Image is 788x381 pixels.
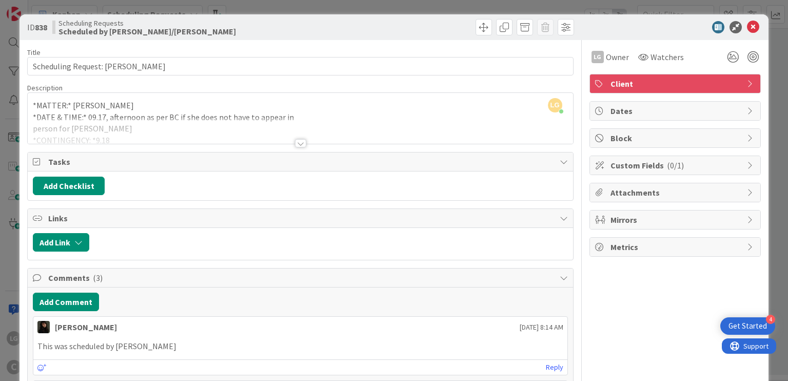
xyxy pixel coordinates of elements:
[48,212,554,224] span: Links
[33,233,89,252] button: Add Link
[592,51,604,63] div: LG
[766,315,775,324] div: 4
[610,105,742,117] span: Dates
[728,321,767,331] div: Get Started
[93,273,103,283] span: ( 3 )
[35,22,47,32] b: 838
[48,156,554,168] span: Tasks
[610,159,742,172] span: Custom Fields
[22,2,47,14] span: Support
[610,214,742,226] span: Mirrors
[33,100,567,111] p: *MATTER:* [PERSON_NAME]
[27,21,47,33] span: ID
[610,186,742,199] span: Attachments
[48,272,554,284] span: Comments
[27,83,63,92] span: Description
[520,322,563,333] span: [DATE] 8:14 AM
[37,340,563,352] p: This was scheduled by [PERSON_NAME]
[33,177,105,195] button: Add Checklist
[548,98,562,112] span: LG
[33,111,567,123] p: *DATE & TIME:* 09.17, afternoon as per BC if she does not have to appear in
[667,160,684,170] span: ( 0/1 )
[546,361,563,374] a: Reply
[606,51,629,63] span: Owner
[58,19,236,27] span: Scheduling Requests
[610,241,742,253] span: Metrics
[720,317,775,335] div: Open Get Started checklist, remaining modules: 4
[27,57,573,75] input: type card name here...
[55,321,117,333] div: [PERSON_NAME]
[58,27,236,35] b: Scheduled by [PERSON_NAME]/[PERSON_NAME]
[610,78,742,90] span: Client
[651,51,684,63] span: Watchers
[610,132,742,144] span: Block
[27,48,41,57] label: Title
[37,321,50,333] img: ES
[33,293,99,311] button: Add Comment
